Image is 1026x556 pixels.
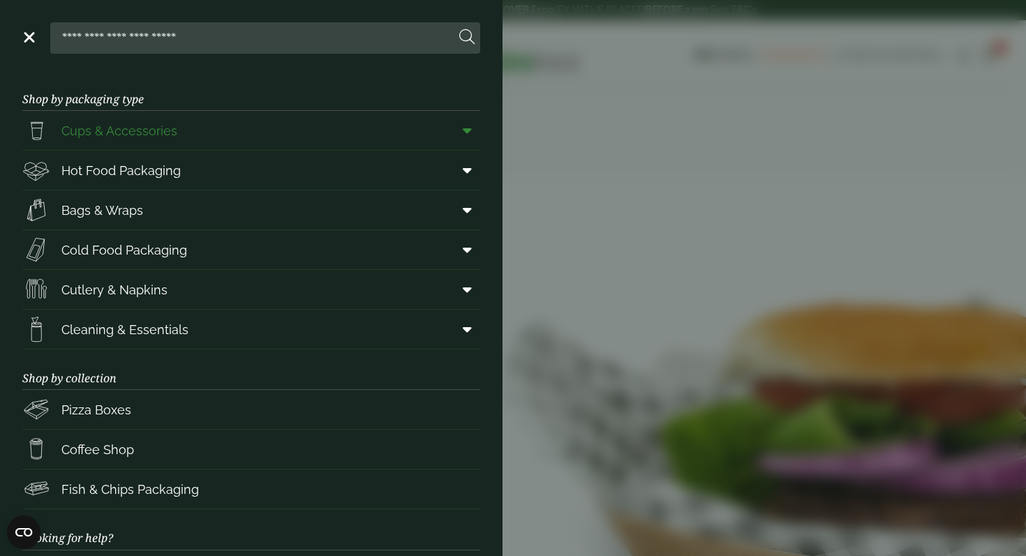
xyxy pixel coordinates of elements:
h3: Looking for help? [22,509,480,550]
img: HotDrink_paperCup.svg [22,435,50,463]
span: Cutlery & Napkins [61,280,168,299]
img: Cutlery.svg [22,276,50,303]
img: Sandwich_box.svg [22,236,50,264]
a: Cutlery & Napkins [22,270,480,309]
a: Bags & Wraps [22,190,480,230]
button: Open CMP widget [7,516,40,549]
a: Coffee Shop [22,430,480,469]
img: FishNchip_box.svg [22,475,50,503]
span: Fish & Chips Packaging [61,480,199,499]
a: Pizza Boxes [22,390,480,429]
img: Paper_carriers.svg [22,196,50,224]
span: Cleaning & Essentials [61,320,188,339]
span: Cups & Accessories [61,121,177,140]
span: Cold Food Packaging [61,241,187,260]
a: Cups & Accessories [22,111,480,150]
span: Hot Food Packaging [61,161,181,180]
img: open-wipe.svg [22,315,50,343]
span: Bags & Wraps [61,201,143,220]
h3: Shop by collection [22,350,480,390]
span: Coffee Shop [61,440,134,459]
a: Cleaning & Essentials [22,310,480,349]
a: Cold Food Packaging [22,230,480,269]
a: Fish & Chips Packaging [22,469,480,509]
img: Deli_box.svg [22,156,50,184]
h3: Shop by packaging type [22,70,480,111]
a: Hot Food Packaging [22,151,480,190]
img: Pizza_boxes.svg [22,396,50,423]
span: Pizza Boxes [61,400,131,419]
img: PintNhalf_cup.svg [22,117,50,144]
